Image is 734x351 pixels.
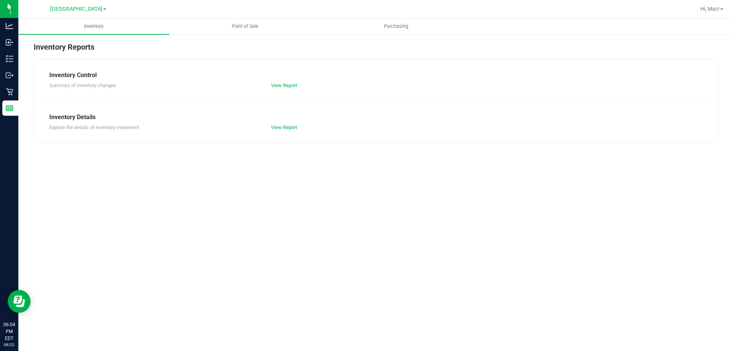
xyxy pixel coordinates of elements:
inline-svg: Outbound [6,71,13,79]
iframe: Resource center [8,290,31,313]
span: Point of Sale [221,23,269,30]
span: Purchasing [373,23,419,30]
span: Inventory [74,23,114,30]
inline-svg: Inbound [6,39,13,46]
inline-svg: Analytics [6,22,13,30]
inline-svg: Reports [6,104,13,112]
div: Inventory Details [49,113,703,122]
span: [GEOGRAPHIC_DATA] [50,6,102,12]
span: Hi, Mac! [700,6,719,12]
a: View Report [271,125,297,130]
p: 08/22 [3,342,15,348]
span: Explore the details of inventory movement [49,125,139,130]
a: View Report [271,82,297,88]
a: Purchasing [320,18,471,34]
a: Point of Sale [169,18,320,34]
p: 06:04 PM EDT [3,321,15,342]
div: Inventory Control [49,71,703,80]
div: Inventory Reports [34,41,719,59]
a: Inventory [18,18,169,34]
span: Summary of inventory changes [49,82,116,88]
inline-svg: Inventory [6,55,13,63]
inline-svg: Retail [6,88,13,95]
